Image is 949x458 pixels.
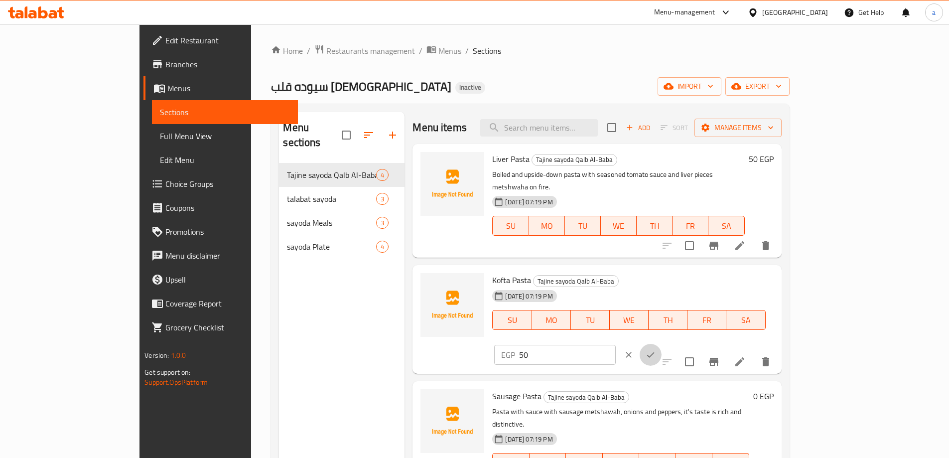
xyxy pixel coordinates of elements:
[532,154,617,166] div: Tajine sayoda Qalb Al-Baba
[654,120,694,136] span: Select section first
[455,82,485,94] div: Inactive
[165,250,290,262] span: Menu disclaimer
[473,45,501,57] span: Sections
[501,349,515,361] p: EGP
[734,356,746,368] a: Edit menu item
[754,350,778,374] button: delete
[143,52,298,76] a: Branches
[762,7,828,18] div: [GEOGRAPHIC_DATA]
[754,234,778,258] button: delete
[733,80,782,93] span: export
[712,219,740,233] span: SA
[376,217,389,229] div: items
[381,123,405,147] button: Add section
[377,218,388,228] span: 3
[480,119,598,137] input: search
[143,76,298,100] a: Menus
[326,45,415,57] span: Restaurants management
[691,313,722,327] span: FR
[694,119,782,137] button: Manage items
[143,196,298,220] a: Coupons
[143,268,298,292] a: Upsell
[420,273,484,337] img: Kofta Pasta
[673,216,708,236] button: FR
[279,163,405,187] div: Tajine sayoda Qalb Al-Baba4
[160,154,290,166] span: Edit Menu
[143,244,298,268] a: Menu disclaimer
[666,80,713,93] span: import
[497,313,528,327] span: SU
[601,216,637,236] button: WE
[167,82,290,94] span: Menus
[283,120,342,150] h2: Menu sections
[165,202,290,214] span: Coupons
[702,350,726,374] button: Branch-specific-item
[532,310,571,330] button: MO
[377,242,388,252] span: 4
[492,310,532,330] button: SU
[575,313,606,327] span: TU
[687,310,726,330] button: FR
[753,389,774,403] h6: 0 EGP
[307,45,310,57] li: /
[144,376,208,389] a: Support.OpsPlatform
[529,216,565,236] button: MO
[165,178,290,190] span: Choice Groups
[165,34,290,46] span: Edit Restaurant
[287,169,376,181] span: Tajine sayoda Qalb Al-Baba
[143,28,298,52] a: Edit Restaurant
[605,219,633,233] span: WE
[702,234,726,258] button: Branch-specific-item
[160,130,290,142] span: Full Menu View
[492,406,749,431] p: Pasta with sauce with sausage metshawah, onions and peppers, it's taste is rich and distinctive.
[152,124,298,148] a: Full Menu View
[536,313,567,327] span: MO
[165,274,290,286] span: Upsell
[532,154,617,165] span: Tajine sayoda Qalb Al-Baba
[271,44,789,57] nav: breadcrumb
[377,194,388,204] span: 3
[165,226,290,238] span: Promotions
[279,187,405,211] div: talabat sayoda3
[534,276,618,287] span: Tajine sayoda Qalb Al-Baba
[465,45,469,57] li: /
[726,310,765,330] button: SA
[492,273,531,288] span: Kofta Pasta
[271,75,451,98] span: سيوده قلب [DEMOGRAPHIC_DATA]
[144,349,169,362] span: Version:
[533,275,619,287] div: Tajine sayoda Qalb Al-Baba
[610,310,649,330] button: WE
[152,100,298,124] a: Sections
[492,168,744,193] p: Boiled and upside-down pasta with seasoned tomato sauce and liver pieces metshwaha on fire.
[544,392,629,403] span: Tajine sayoda Qalb Al-Baba
[569,219,597,233] span: TU
[501,435,556,444] span: [DATE] 07:19 PM
[654,6,715,18] div: Menu-management
[533,219,561,233] span: MO
[287,193,376,205] span: talabat sayoda
[543,391,629,403] div: Tajine sayoda Qalb Al-Baba
[677,219,704,233] span: FR
[160,106,290,118] span: Sections
[618,344,640,366] button: clear
[455,83,485,92] span: Inactive
[376,169,389,181] div: items
[749,152,774,166] h6: 50 EGP
[622,120,654,136] button: Add
[708,216,744,236] button: SA
[377,170,388,180] span: 4
[641,219,669,233] span: TH
[932,7,936,18] span: a
[279,211,405,235] div: sayoda Meals3
[165,298,290,309] span: Coverage Report
[438,45,461,57] span: Menus
[730,313,761,327] span: SA
[376,193,389,205] div: items
[492,389,542,404] span: Sausage Pasta
[501,292,556,301] span: [DATE] 07:19 PM
[519,345,615,365] input: Please enter price
[287,217,376,229] span: sayoda Meals
[725,77,790,96] button: export
[420,389,484,453] img: Sausage Pasta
